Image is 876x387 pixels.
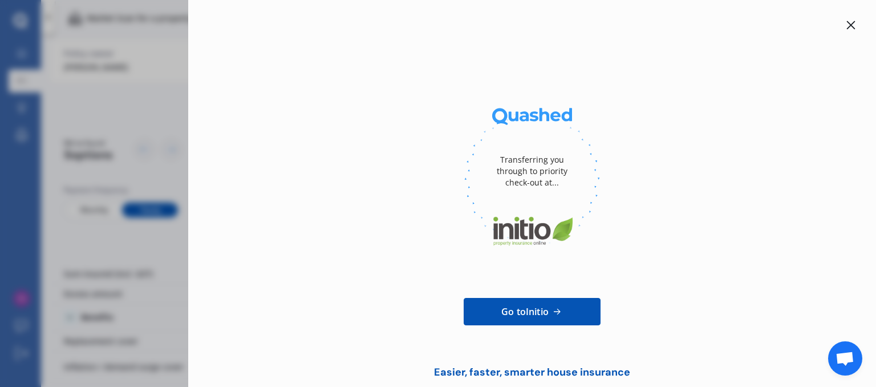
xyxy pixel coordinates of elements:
div: Easier, faster, smarter house insurance [407,366,658,378]
span: Go to Initio [501,305,549,319]
img: Initio.webp [464,205,600,257]
div: Transferring you through to priority check-out at... [486,137,578,205]
a: Open chat [828,341,862,376]
a: Go toInitio [464,298,601,325]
